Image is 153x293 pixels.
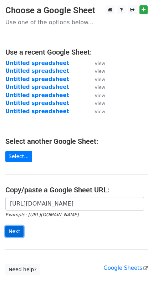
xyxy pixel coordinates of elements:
[5,76,69,82] a: Untitled spreadsheet
[95,109,105,114] small: View
[87,60,105,66] a: View
[5,186,148,194] h4: Copy/paste a Google Sheet URL:
[95,85,105,90] small: View
[5,92,69,98] a: Untitled spreadsheet
[5,226,24,237] input: Next
[95,77,105,82] small: View
[95,61,105,66] small: View
[87,92,105,98] a: View
[103,265,148,271] a: Google Sheets
[87,76,105,82] a: View
[5,60,69,66] a: Untitled spreadsheet
[5,197,144,211] input: Paste your Google Sheet URL here
[5,108,69,115] a: Untitled spreadsheet
[95,93,105,98] small: View
[5,151,32,162] a: Select...
[87,68,105,74] a: View
[5,137,148,146] h4: Select another Google Sheet:
[5,212,78,217] small: Example: [URL][DOMAIN_NAME]
[5,48,148,56] h4: Use a recent Google Sheet:
[117,259,153,293] iframe: Chat Widget
[5,100,69,106] a: Untitled spreadsheet
[87,100,105,106] a: View
[95,69,105,74] small: View
[5,264,40,275] a: Need help?
[87,84,105,90] a: View
[5,19,148,26] p: Use one of the options below...
[87,108,105,115] a: View
[5,68,69,74] a: Untitled spreadsheet
[5,84,69,90] a: Untitled spreadsheet
[95,101,105,106] small: View
[5,5,148,16] h3: Choose a Google Sheet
